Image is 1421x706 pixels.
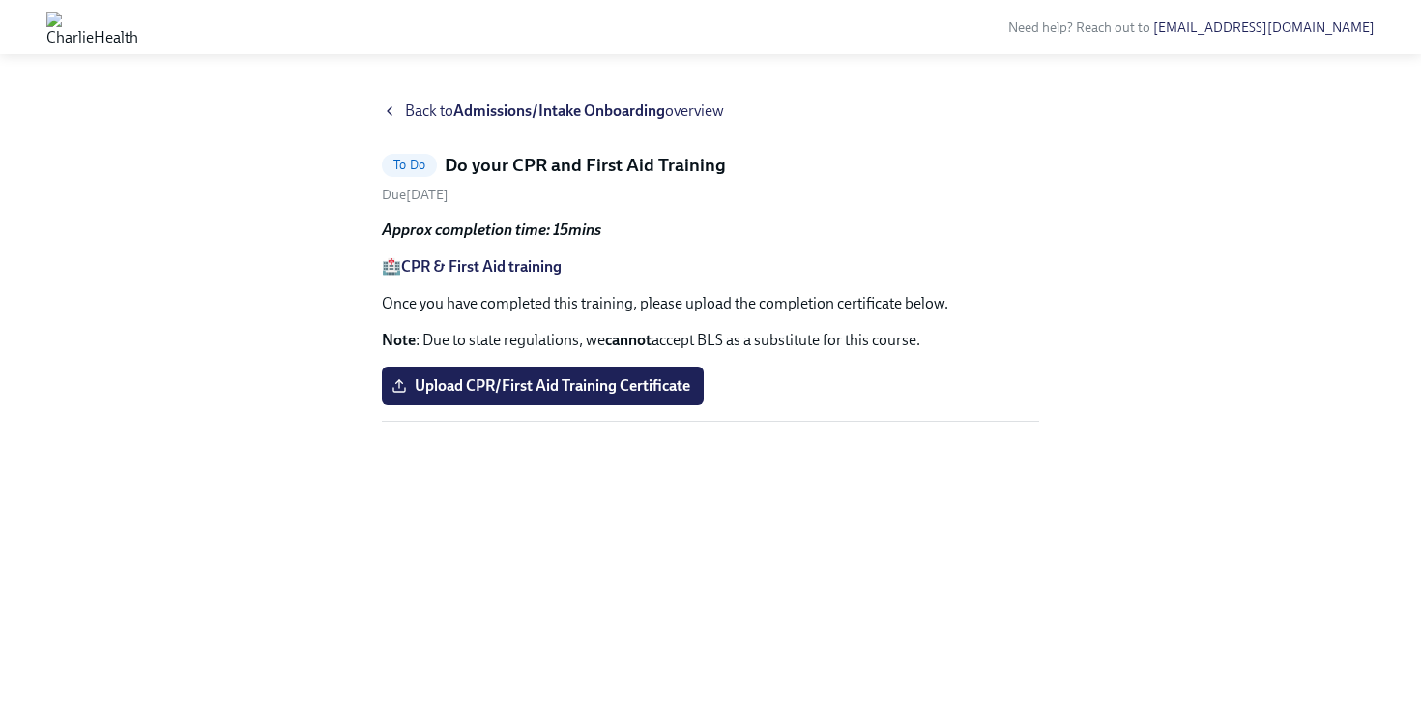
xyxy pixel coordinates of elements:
[401,257,562,276] a: CPR & First Aid training
[382,158,437,172] span: To Do
[382,101,1039,122] a: Back toAdmissions/Intake Onboardingoverview
[382,331,416,349] strong: Note
[382,187,449,203] span: Friday, August 22nd 2025, 10:00 am
[382,367,704,405] label: Upload CPR/First Aid Training Certificate
[382,221,601,239] strong: Approx completion time: 15mins
[1008,19,1375,36] span: Need help? Reach out to
[46,12,138,43] img: CharlieHealth
[405,101,724,122] span: Back to overview
[382,293,1039,314] p: Once you have completed this training, please upload the completion certificate below.
[453,102,665,120] strong: Admissions/Intake Onboarding
[382,256,1039,278] p: 🏥
[445,153,726,178] h5: Do your CPR and First Aid Training
[1153,19,1375,36] a: [EMAIL_ADDRESS][DOMAIN_NAME]
[395,376,690,396] span: Upload CPR/First Aid Training Certificate
[382,330,1039,351] p: : Due to state regulations, we accept BLS as a substitute for this course.
[605,331,652,349] strong: cannot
